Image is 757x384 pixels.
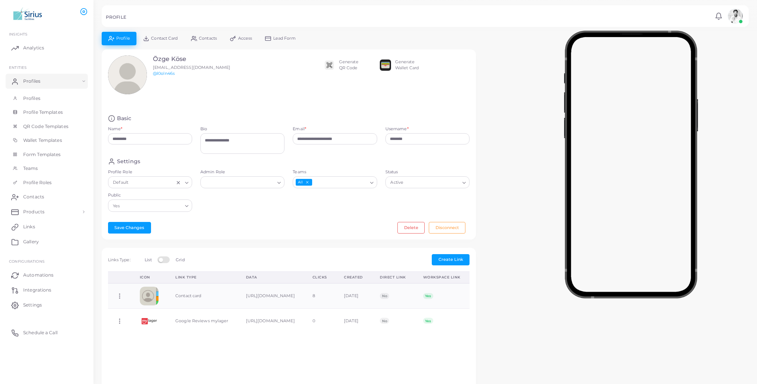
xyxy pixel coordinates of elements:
a: Profiles [6,91,88,106]
input: Search for option [121,202,182,210]
a: Schedule a Call [6,325,88,340]
h4: Settings [117,158,140,165]
div: Icon [140,275,159,280]
span: Form Templates [23,151,61,158]
a: Products [6,204,88,219]
a: Profile Templates [6,105,88,119]
span: All [296,179,312,186]
span: Lead Form [273,36,296,40]
a: Analytics [6,40,88,55]
label: Username [385,126,409,132]
span: No [380,293,389,299]
td: Contact card [167,283,238,308]
div: Data [246,275,296,280]
img: qr2.png [324,60,335,71]
span: Teams [23,165,38,172]
h4: Basic [117,115,132,122]
button: Disconnect [429,222,465,233]
a: Gallery [6,234,88,249]
span: Analytics [23,45,44,51]
div: Search for option [293,176,377,188]
div: Search for option [108,176,192,188]
span: Yes [112,202,121,210]
button: Clear Selected [176,179,181,185]
img: phone-mock.b55596b7.png [564,31,698,298]
button: Create Link [432,254,470,265]
label: List [145,257,151,263]
td: [DATE] [336,283,372,308]
a: @l0oln46s [153,71,175,76]
span: Contacts [23,193,44,200]
a: Integrations [6,283,88,298]
label: Grid [176,257,184,263]
span: No [380,318,389,324]
span: ENTITIES [9,65,27,70]
label: Name [108,126,123,132]
img: logo [7,7,48,21]
td: [URL][DOMAIN_NAME] [238,283,304,308]
span: Configurations [9,259,44,263]
a: Settings [6,298,88,313]
div: Search for option [385,176,470,188]
label: Bio [200,126,284,132]
span: INSIGHTS [9,32,27,36]
span: Contacts [199,36,217,40]
img: apple-wallet.png [380,60,391,71]
div: Search for option [108,199,192,211]
span: Profile Templates [23,109,63,116]
a: Teams [6,161,88,176]
div: Generate QR Code [339,59,359,71]
div: Generate Wallet Card [395,59,419,71]
button: Deselect All [305,180,310,185]
th: Action [108,272,132,283]
div: Link Type [175,275,230,280]
label: Admin Role [200,169,284,175]
span: Schedule a Call [23,329,58,336]
img: avatar [728,9,743,24]
span: Products [23,208,44,215]
span: Profiles [23,95,40,102]
a: Contacts [6,189,88,204]
a: Profiles [6,74,88,89]
div: Workspace Link [423,275,462,280]
label: Status [385,169,470,175]
div: Clicks [313,275,327,280]
span: Profile Roles [23,179,52,186]
span: Access [238,36,252,40]
label: Teams [293,169,377,175]
img: a27a7904-d147-49bb-919f-c1f5f7d7d36c-1756199754164.png [140,312,159,330]
span: Create Link [438,257,463,262]
button: Save Changes [108,222,151,233]
a: Automations [6,268,88,283]
span: Yes [423,318,433,324]
a: Form Templates [6,147,88,162]
img: contactcard.png [140,287,159,305]
a: Links [6,219,88,234]
div: Created [344,275,363,280]
span: Active [390,179,404,187]
span: [EMAIL_ADDRESS][DOMAIN_NAME] [153,65,230,70]
label: Email [293,126,306,132]
div: Search for option [200,176,284,188]
td: [DATE] [336,308,372,333]
span: Automations [23,272,53,278]
span: Profiles [23,78,40,85]
td: 8 [304,283,336,308]
h5: PROFILE [106,15,126,20]
span: Gallery [23,238,39,245]
span: Integrations [23,287,51,293]
span: Settings [23,302,42,308]
span: Contact Card [151,36,178,40]
span: Wallet Templates [23,137,62,144]
label: Public [108,192,192,198]
span: Yes [423,293,433,299]
td: 0 [304,308,336,333]
input: Search for option [313,179,367,187]
td: [URL][DOMAIN_NAME] [238,308,304,333]
span: Links [23,223,35,230]
input: Search for option [405,179,459,187]
input: Search for option [130,179,174,187]
label: Profile Role [108,169,192,175]
div: Direct Link [380,275,406,280]
span: QR Code Templates [23,123,68,130]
